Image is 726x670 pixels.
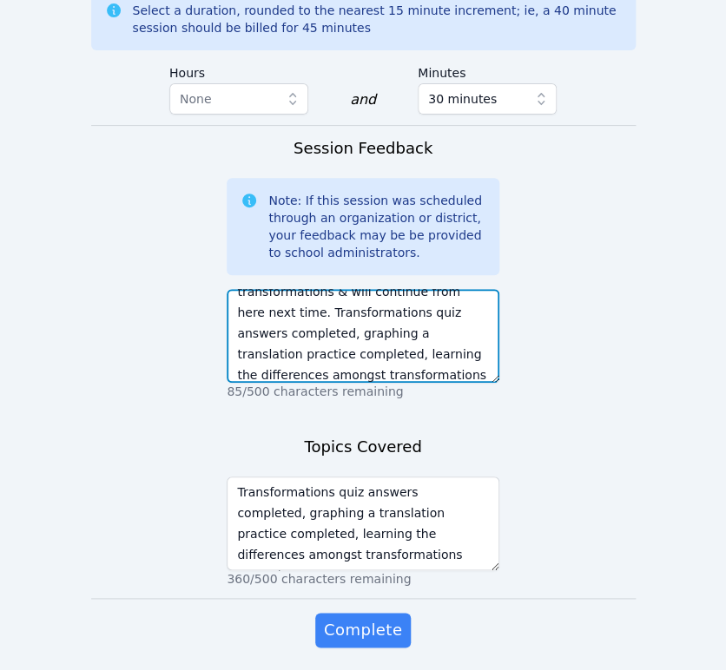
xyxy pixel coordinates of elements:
[169,57,308,83] label: Hours
[180,92,212,106] span: None
[304,435,421,459] h3: Topics Covered
[268,192,485,261] div: Note: If this session was scheduled through an organization or district, your feedback may be be ...
[324,618,402,642] span: Complete
[350,89,376,110] div: and
[227,383,499,400] p: 85/500 characters remaining
[315,613,411,647] button: Complete
[294,136,432,161] h3: Session Feedback
[418,83,557,115] button: 30 minutes
[418,57,557,83] label: Minutes
[169,83,308,115] button: None
[227,289,499,383] textarea: We began by completing the Transformations quiz answers in turns aloud as a group. Then, I helped...
[227,476,499,570] textarea: Transformations quiz answers completed, graphing a translation practice completed, learning the d...
[428,89,497,109] span: 30 minutes
[227,570,499,588] p: 360/500 characters remaining
[133,2,622,36] div: Select a duration, rounded to the nearest 15 minute increment; ie, a 40 minute session should be ...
